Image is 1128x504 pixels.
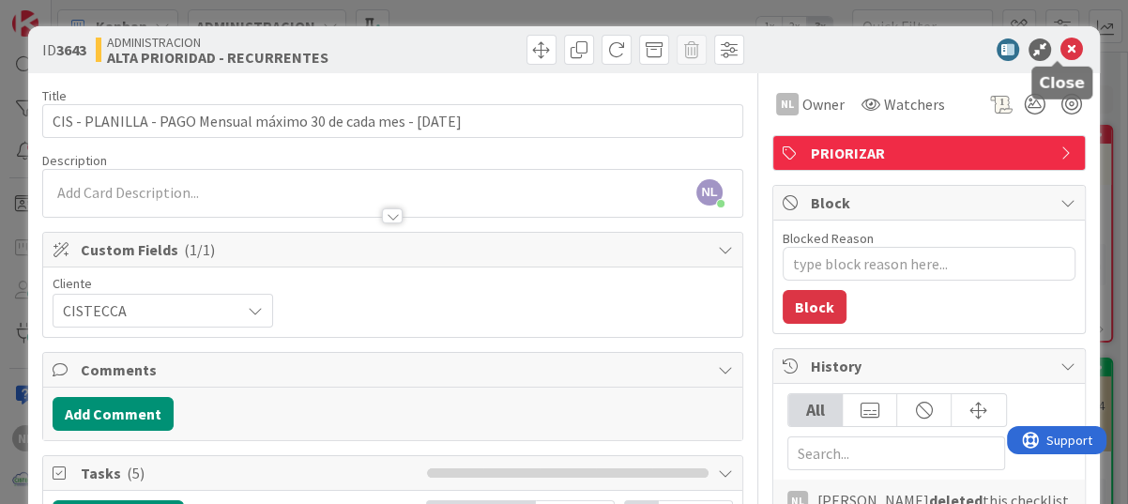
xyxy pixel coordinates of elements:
[884,93,945,115] span: Watchers
[811,142,1051,164] span: PRIORIZAR
[776,93,799,115] div: NL
[42,104,743,138] input: type card name here...
[696,179,723,206] span: NL
[53,397,174,431] button: Add Comment
[107,50,328,65] b: ALTA PRIORIDAD - RECURRENTES
[787,436,1005,470] input: Search...
[811,355,1051,377] span: History
[53,277,273,290] div: Cliente
[42,87,67,104] label: Title
[42,152,107,169] span: Description
[811,191,1051,214] span: Block
[81,238,709,261] span: Custom Fields
[42,38,86,61] span: ID
[81,462,418,484] span: Tasks
[802,93,845,115] span: Owner
[39,3,85,25] span: Support
[107,35,328,50] span: ADMINISTRACION
[783,230,874,247] label: Blocked Reason
[783,290,846,324] button: Block
[56,40,86,59] b: 3643
[1039,74,1085,92] h5: Close
[127,464,145,482] span: ( 5 )
[81,359,709,381] span: Comments
[184,240,215,259] span: ( 1/1 )
[63,298,231,324] span: CISTECCA
[788,394,843,426] div: All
